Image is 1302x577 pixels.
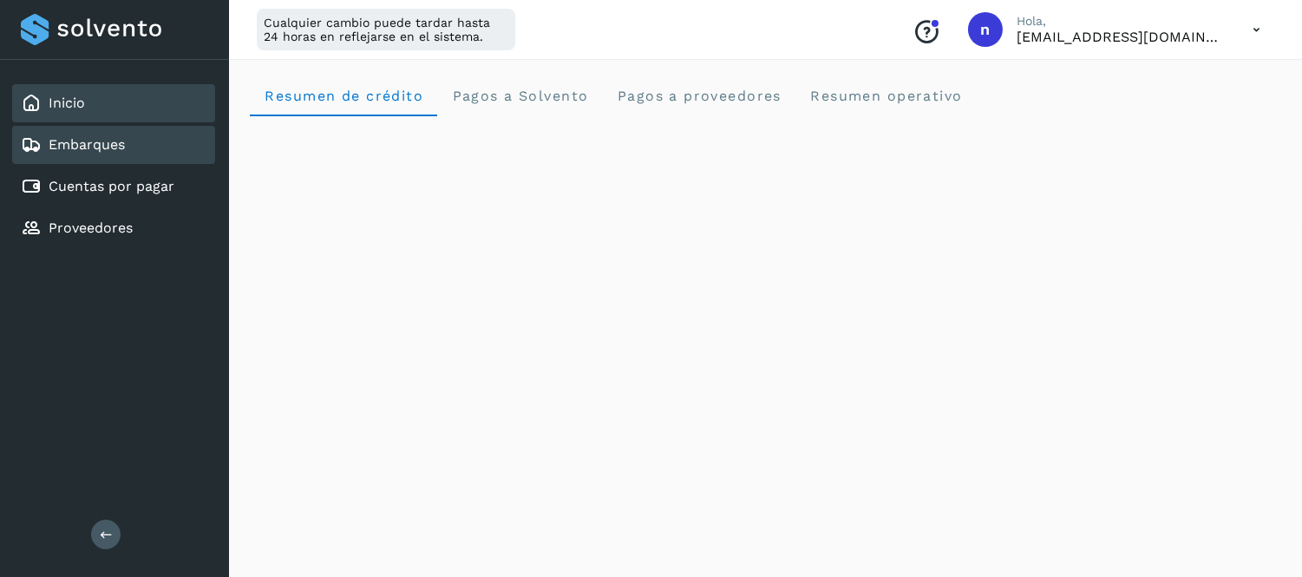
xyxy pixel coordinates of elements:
p: Hola, [1017,14,1225,29]
div: Cuentas por pagar [12,167,215,206]
p: niagara+prod@solvento.mx [1017,29,1225,45]
div: Embarques [12,126,215,164]
span: Pagos a proveedores [616,88,782,104]
div: Proveedores [12,209,215,247]
a: Cuentas por pagar [49,178,174,194]
span: Resumen operativo [809,88,963,104]
a: Proveedores [49,220,133,236]
div: Cualquier cambio puede tardar hasta 24 horas en reflejarse en el sistema. [257,9,515,50]
span: Resumen de crédito [264,88,423,104]
a: Embarques [49,136,125,153]
a: Inicio [49,95,85,111]
span: Pagos a Solvento [451,88,588,104]
div: Inicio [12,84,215,122]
